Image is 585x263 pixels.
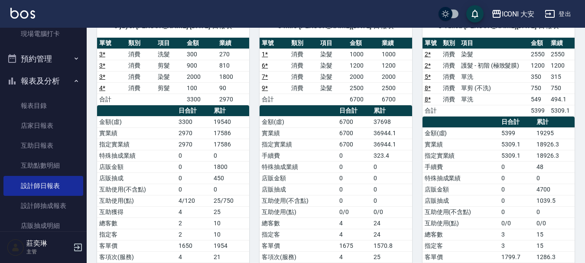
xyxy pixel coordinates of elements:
[499,195,534,206] td: 0
[176,172,211,184] td: 0
[499,184,534,195] td: 0
[337,150,371,161] td: 0
[371,251,412,263] td: 25
[211,195,249,206] td: 25/750
[337,105,371,117] th: 日合計
[371,218,412,229] td: 24
[289,60,318,71] td: 消費
[176,229,211,240] td: 2
[260,195,337,206] td: 互助使用(不含點)
[97,184,176,195] td: 互助使用(不含點)
[97,251,176,263] td: 客項次(服務)
[422,161,499,172] td: 手續費
[126,38,155,49] th: 類別
[211,150,249,161] td: 0
[549,49,575,60] td: 2550
[499,206,534,218] td: 0
[441,82,459,94] td: 消費
[3,116,83,136] a: 店家日報表
[185,94,217,105] td: 3300
[176,184,211,195] td: 0
[97,38,249,105] table: a dense table
[217,82,249,94] td: 90
[337,116,371,127] td: 6700
[380,60,412,71] td: 1200
[422,195,499,206] td: 店販抽成
[422,38,575,117] table: a dense table
[7,239,24,256] img: Person
[289,49,318,60] td: 消費
[26,239,71,248] h5: 莊奕琳
[97,161,176,172] td: 店販金額
[499,218,534,229] td: 0/0
[549,82,575,94] td: 750
[499,251,534,263] td: 1799.7
[499,127,534,139] td: 5399
[211,184,249,195] td: 0
[441,94,459,105] td: 消費
[422,184,499,195] td: 店販金額
[422,105,441,116] td: 合計
[371,161,412,172] td: 0
[318,49,347,60] td: 染髮
[3,216,83,236] a: 店販抽成明細
[211,161,249,172] td: 1800
[499,229,534,240] td: 3
[260,38,412,105] table: a dense table
[422,172,499,184] td: 特殊抽成業績
[499,172,534,184] td: 0
[529,82,549,94] td: 750
[126,60,155,71] td: 消費
[211,251,249,263] td: 21
[549,60,575,71] td: 1200
[459,94,529,105] td: 單洗
[337,161,371,172] td: 0
[185,49,217,60] td: 300
[3,96,83,116] a: 報表目錄
[549,38,575,49] th: 業績
[260,172,337,184] td: 店販金額
[529,71,549,82] td: 350
[156,38,185,49] th: 項目
[185,38,217,49] th: 金額
[534,195,575,206] td: 1039.5
[260,229,337,240] td: 指定客
[534,184,575,195] td: 4700
[97,240,176,251] td: 客單價
[337,251,371,263] td: 4
[3,196,83,216] a: 設計師抽成報表
[348,49,380,60] td: 1000
[3,136,83,156] a: 互助日報表
[318,71,347,82] td: 染髮
[176,127,211,139] td: 2970
[176,251,211,263] td: 4
[217,71,249,82] td: 1800
[260,38,289,49] th: 單號
[97,139,176,150] td: 指定實業績
[348,82,380,94] td: 2500
[337,139,371,150] td: 6700
[534,117,575,128] th: 累計
[156,49,185,60] td: 洗髮
[217,49,249,60] td: 270
[348,94,380,105] td: 6700
[371,139,412,150] td: 36944.1
[260,150,337,161] td: 手續費
[459,82,529,94] td: 單剪 (不洗)
[337,172,371,184] td: 0
[176,139,211,150] td: 2970
[318,82,347,94] td: 染髮
[549,71,575,82] td: 315
[441,71,459,82] td: 消費
[211,116,249,127] td: 19540
[459,71,529,82] td: 單洗
[534,161,575,172] td: 48
[499,150,534,161] td: 5309.1
[260,116,337,127] td: 金額(虛)
[534,139,575,150] td: 18926.3
[422,218,499,229] td: 互助使用(點)
[529,60,549,71] td: 1200
[3,176,83,196] a: 設計師日報表
[337,206,371,218] td: 0/0
[185,60,217,71] td: 900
